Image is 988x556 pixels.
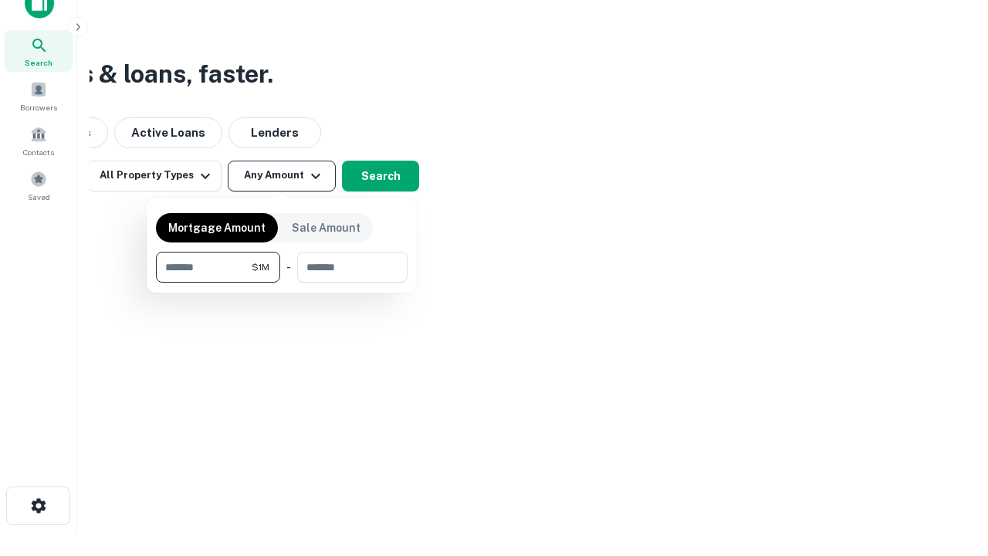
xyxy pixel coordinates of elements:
[286,252,291,283] div: -
[252,260,269,274] span: $1M
[292,219,360,236] p: Sale Amount
[911,432,988,507] iframe: Chat Widget
[168,219,266,236] p: Mortgage Amount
